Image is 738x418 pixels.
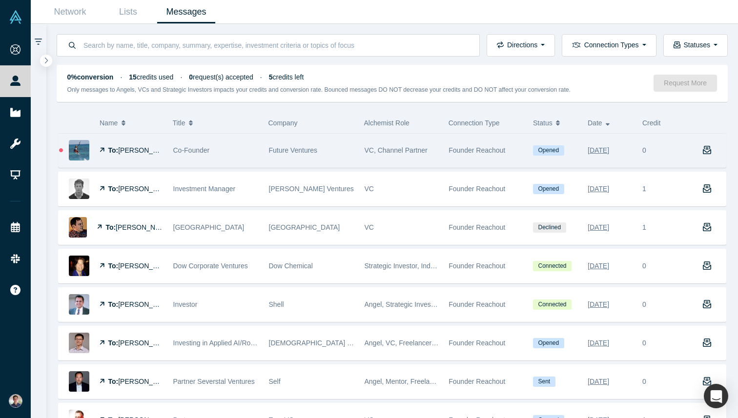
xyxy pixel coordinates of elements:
div: 0 [642,338,646,348]
a: Lists [99,0,157,23]
span: Shell [269,300,284,308]
img: Vikas Gupta's Profile Image [69,294,89,315]
span: [PERSON_NAME] Ventures [269,185,354,193]
span: Partner Severstal Ventures [173,378,255,385]
div: 0 [642,145,646,156]
span: Founder Reachout [449,146,505,154]
span: [PERSON_NAME] [118,146,174,154]
img: Brian Jacobs's Profile Image [69,217,87,238]
span: Connected [533,261,572,271]
span: Connected [533,299,572,310]
span: Title [173,113,185,133]
span: Company [268,119,298,127]
span: [PERSON_NAME] [118,300,174,308]
div: [DATE] [588,373,609,390]
span: VC [365,185,374,193]
a: Messages [157,0,215,23]
strong: To: [108,185,119,193]
span: · [120,73,122,81]
button: Date [588,113,632,133]
span: VC [365,223,374,231]
span: Future Ventures [269,146,318,154]
div: [DATE] [588,296,609,313]
img: Mark Zhu's Profile Image [69,333,89,353]
span: Declined [533,222,566,233]
input: Search by name, title, company, summary, expertise, investment criteria or topics of focus [82,34,469,57]
button: Statuses [663,34,728,57]
div: 1 [642,222,646,233]
div: [DATE] [588,258,609,275]
span: · [180,73,182,81]
span: Credit [642,119,660,127]
strong: 0 [189,73,193,81]
span: [GEOGRAPHIC_DATA] [269,223,340,231]
img: Kathleen Jurman's Profile Image [69,256,89,276]
span: [PERSON_NAME] [118,339,174,347]
strong: 5 [269,73,273,81]
div: 0 [642,261,646,271]
span: Investing in Applied AI/Robotics and Deep Tech [173,339,316,347]
strong: To: [108,262,119,270]
button: Name [100,113,163,133]
span: · [260,73,262,81]
img: Alchemist Vault Logo [9,10,22,24]
div: [DATE] [588,142,609,159]
span: Opened [533,338,564,348]
div: [DATE] [588,180,609,198]
span: Date [588,113,602,133]
strong: To: [108,378,119,385]
span: Co-Founder [173,146,210,154]
span: Founder Reachout [449,339,505,347]
div: [DATE] [588,335,609,352]
span: credits used [129,73,173,81]
span: Founder Reachout [449,185,505,193]
span: VC, Channel Partner [365,146,428,154]
span: Opened [533,184,564,194]
span: Founder Reachout [449,223,505,231]
a: Network [41,0,99,23]
button: Connection Types [562,34,656,57]
span: Investment Manager [173,185,236,193]
span: Founder Reachout [449,262,505,270]
span: Self [269,378,281,385]
span: Investor [173,300,198,308]
span: credits left [269,73,304,81]
span: Dow Corporate Ventures [173,262,248,270]
span: request(s) accepted [189,73,253,81]
span: Angel, Mentor, Freelancer / Consultant, Channel Partner, Corporate Innovator [365,378,599,385]
span: [PERSON_NAME] [118,378,174,385]
strong: 15 [129,73,137,81]
span: [PERSON_NAME] [118,185,174,193]
img: Constantin Koenigsegg's Profile Image [69,179,89,199]
span: Sent [533,377,555,387]
div: 0 [642,377,646,387]
button: Directions [487,34,555,57]
span: Founder Reachout [449,378,505,385]
small: Only messages to Angels, VCs and Strategic Investors impacts your credits and conversion rate. Bo... [67,86,571,93]
strong: To: [108,146,119,154]
strong: To: [105,223,116,231]
button: Title [173,113,258,133]
span: [PERSON_NAME] [116,223,172,231]
span: Strategic Investor, Industry Analyst, Customer, Corporate Innovator [365,262,567,270]
span: [GEOGRAPHIC_DATA] [173,223,245,231]
span: Status [533,113,553,133]
button: Status [533,113,577,133]
strong: To: [108,339,119,347]
img: George Gogolev's Profile Image [69,371,89,392]
strong: To: [108,300,119,308]
div: 0 [642,299,646,310]
span: Alchemist Role [364,119,410,127]
img: Maryanna Saenko's Profile Image [69,140,89,160]
span: [PERSON_NAME] [118,262,174,270]
span: Angel, Strategic Investor, Mentor, Lecturer, Corporate Innovator [365,300,556,308]
span: Connection Type [449,119,500,127]
span: Founder Reachout [449,300,505,308]
strong: 0% conversion [67,73,114,81]
div: [DATE] [588,219,609,236]
span: Dow Chemical [269,262,313,270]
span: Angel, VC, Freelancer / Consultant [365,339,470,347]
div: 1 [642,184,646,194]
img: Andres Meiners's Account [9,394,22,408]
span: [DEMOGRAPHIC_DATA] Capital Partners [269,339,396,347]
